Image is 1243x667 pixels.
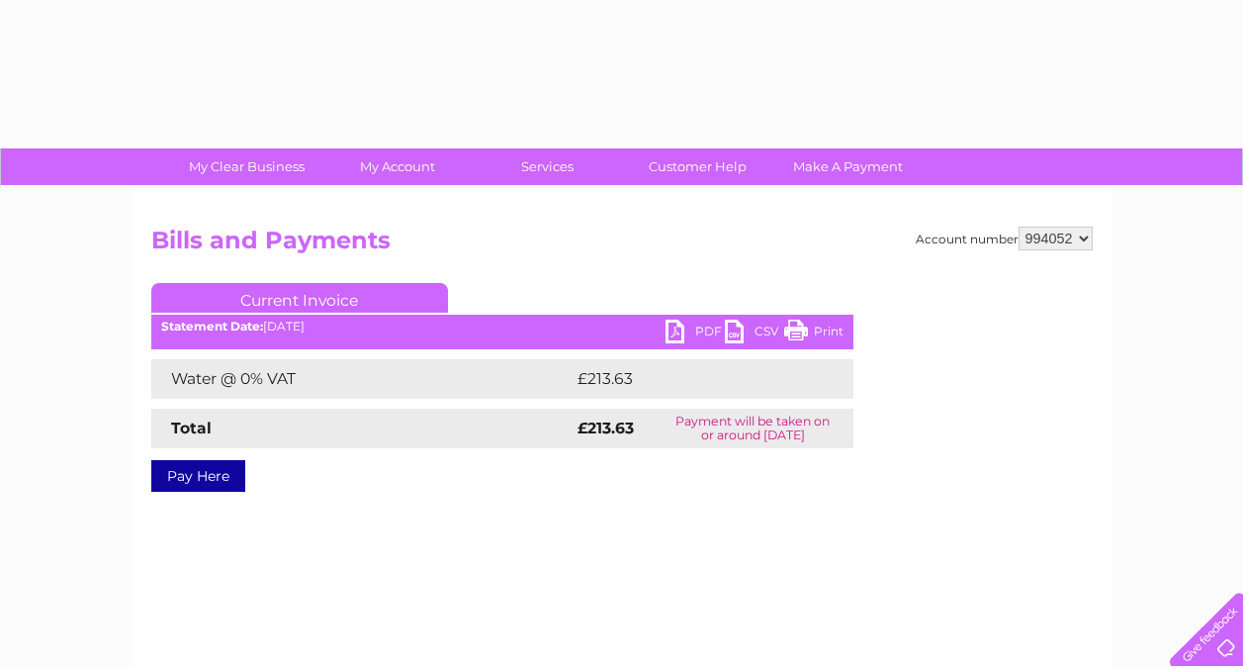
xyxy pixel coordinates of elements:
strong: £213.63 [577,419,634,437]
h2: Bills and Payments [151,227,1093,264]
td: Water @ 0% VAT [151,359,573,399]
td: Payment will be taken on or around [DATE] [653,409,852,448]
strong: Total [171,419,212,437]
a: Pay Here [151,460,245,492]
a: My Clear Business [165,148,328,185]
a: Make A Payment [766,148,930,185]
div: [DATE] [151,320,853,333]
a: CSV [725,320,784,348]
a: Print [784,320,843,348]
a: Current Invoice [151,283,448,313]
a: Services [466,148,629,185]
a: My Account [315,148,479,185]
td: £213.63 [573,359,817,399]
a: PDF [666,320,725,348]
div: Account number [916,227,1093,250]
a: Customer Help [616,148,779,185]
b: Statement Date: [161,319,263,333]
